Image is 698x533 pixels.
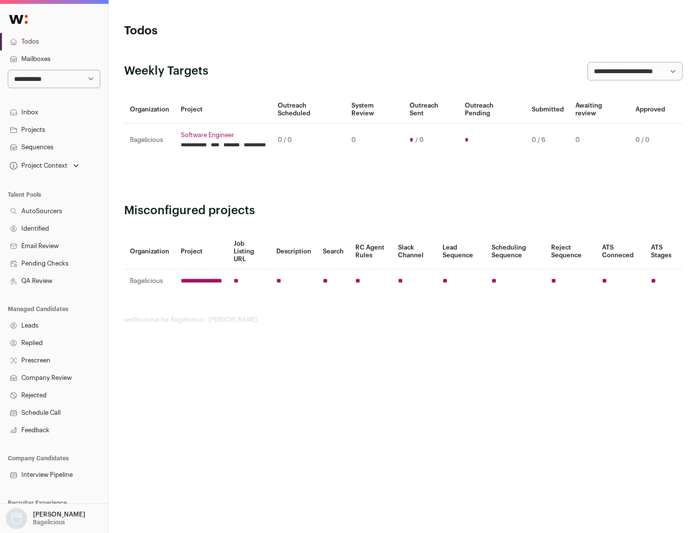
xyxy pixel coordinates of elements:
th: Project [175,234,228,269]
th: Search [317,234,349,269]
a: Software Engineer [181,131,266,139]
td: 0 / 0 [630,124,671,157]
h1: Todos [124,23,310,39]
h2: Weekly Targets [124,63,208,79]
button: Open dropdown [4,508,87,529]
th: Submitted [526,96,570,124]
h2: Misconfigured projects [124,203,682,219]
td: 0 / 6 [526,124,570,157]
img: nopic.png [6,508,27,529]
button: Open dropdown [8,159,81,172]
th: Organization [124,234,175,269]
th: Project [175,96,272,124]
p: Bagelicious [33,518,65,526]
th: Scheduling Sequence [486,234,545,269]
th: Outreach Scheduled [272,96,346,124]
th: ATS Stages [645,234,682,269]
th: ATS Conneced [596,234,645,269]
img: Wellfound [4,10,33,29]
th: Approved [630,96,671,124]
td: 0 / 0 [272,124,346,157]
th: Job Listing URL [228,234,270,269]
th: Outreach Pending [459,96,525,124]
footer: wellfound:ai for Bagelicious - [PERSON_NAME] [124,316,682,324]
td: Bagelicious [124,124,175,157]
td: 0 [570,124,630,157]
th: Reject Sequence [545,234,597,269]
td: Bagelicious [124,269,175,293]
div: Project Context [8,162,67,170]
th: Slack Channel [392,234,437,269]
th: RC Agent Rules [349,234,392,269]
th: Lead Sequence [437,234,486,269]
span: / 0 [415,136,424,144]
th: Awaiting review [570,96,630,124]
th: Outreach Sent [404,96,460,124]
th: Organization [124,96,175,124]
td: 0 [346,124,403,157]
th: Description [270,234,317,269]
th: System Review [346,96,403,124]
p: [PERSON_NAME] [33,511,85,518]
